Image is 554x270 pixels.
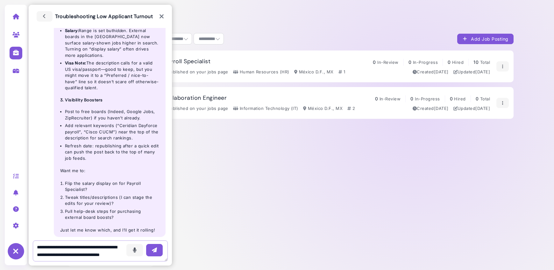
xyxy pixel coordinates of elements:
h3: Payroll Specialist [163,58,211,65]
span: Total [480,60,490,65]
time: Aug 22, 2025 [475,69,490,74]
strong: Salary: [65,28,79,33]
li: The description calls for a valid US visa/passport—good to keep, but you might move it to a “Pref... [65,60,159,91]
div: México D.F., MX [294,69,334,75]
div: Add Job Posting [462,36,508,42]
div: Information Technology (IT) [233,105,298,112]
div: 2 [347,105,355,112]
span: 0 [450,96,453,101]
h4: 3. Visibility Boosters [60,98,159,103]
div: Created [413,105,449,112]
span: 0 [408,59,411,65]
span: 0 [375,96,378,101]
li: Add relevant keywords (“Ceridian Dayforce payroll”, “Cisco CUCM”) near the top of the description... [65,123,159,141]
span: 0 [448,59,451,65]
li: Tweak titles/descriptions (I can stage the edits for your review)? [65,194,159,207]
div: México D.F., MX [303,105,343,112]
li: Flip the salary display on for Payroll Specialist? [65,180,159,193]
div: Updated [453,69,490,75]
span: Total [480,96,490,101]
h3: Troubleshooting Low Applicant Turnout [37,11,153,22]
div: Created [413,69,449,75]
span: In-Review [377,60,398,65]
li: Refresh date: republishing after a quick edit can push the post back to the top of many job feeds. [65,143,159,162]
p: Just let me know which, and I’ll get it rolling! [60,227,159,233]
div: 1 [338,69,345,75]
span: Hired [452,60,464,65]
li: Post to free boards (Indeed, Google Jobs, ZipRecruiter) if you haven’t already. [65,109,159,121]
span: 10 [473,59,479,65]
time: Aug 21, 2025 [475,106,490,111]
p: Want me to: [60,168,159,174]
span: In-Progress [413,60,438,65]
li: Pull help-desk steps for purchasing external board boosts? [65,208,159,221]
h2: Jobs [73,11,514,21]
strong: Visa Note: [65,60,86,65]
div: Published on your jobs page [163,105,228,112]
div: Human Resources (HR) [233,69,289,75]
span: 0 [373,59,376,65]
div: Published on your jobs page [163,69,228,75]
h3: Collaboration Engineer [163,95,227,102]
span: Hired [454,96,465,101]
li: Range is set but . External boards in the [GEOGRAPHIC_DATA] now surface salary-shown jobs higher ... [65,28,159,59]
span: In-Progress [415,96,440,101]
span: 0 [476,96,479,101]
time: Aug 21, 2025 [434,69,449,74]
span: In-Review [380,96,401,101]
em: hidden [113,28,126,33]
span: 0 [410,96,413,101]
button: Add Job Posting [457,34,514,44]
div: Updated [453,105,490,112]
time: Aug 21, 2025 [434,106,449,111]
